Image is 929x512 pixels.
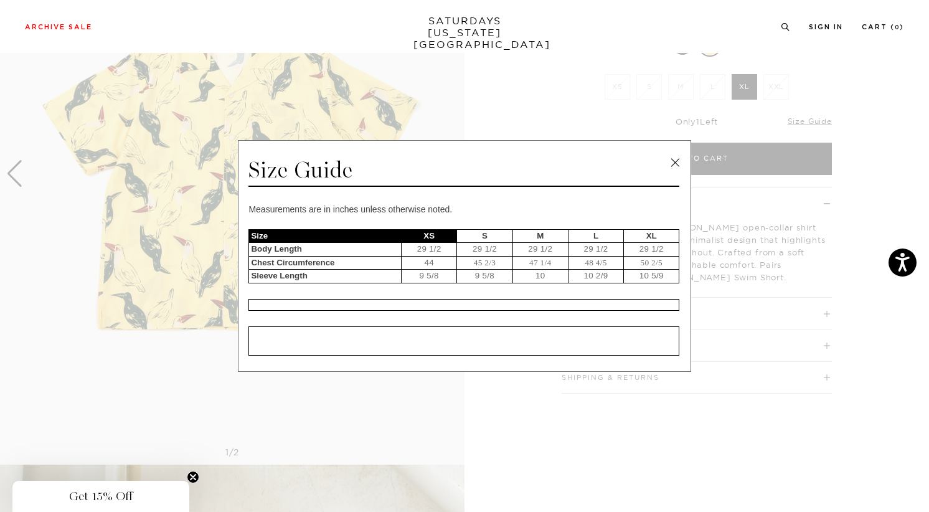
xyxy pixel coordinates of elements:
td: 9 5/8 [402,270,457,283]
td: XL [624,229,679,243]
td: 9 5/8 [457,270,512,283]
td: Sleeve Length [249,270,402,283]
a: Sign In [809,24,843,31]
p: Measurements are in inches unless otherwise noted. [248,202,679,216]
div: Get 15% OffClose teaser [12,481,189,512]
a: Archive Sale [25,24,92,31]
td: 29 1/2 [402,243,457,257]
td: Size [249,229,402,243]
td: 29 1/2 [624,243,679,257]
td: 10 5/9 [624,270,679,283]
td: 44 [402,256,457,270]
td: 29 1/2 [457,243,512,257]
td: 47 1/4 [512,256,568,270]
td: 29 1/2 [568,243,623,257]
button: Close teaser [187,471,199,483]
td: 48 4/5 [568,256,623,270]
td: 29 1/2 [512,243,568,257]
td: M [512,229,568,243]
td: S [457,229,512,243]
td: 10 [512,270,568,283]
span: Get 15% Off [69,489,133,504]
td: XS [402,229,457,243]
td: L [568,229,623,243]
a: SATURDAYS[US_STATE][GEOGRAPHIC_DATA] [413,15,516,50]
small: 0 [895,25,900,31]
a: Cart (0) [862,24,904,31]
div: Size Guide [248,156,679,187]
td: 10 2/9 [568,270,623,283]
td: Chest Circumference [249,256,402,270]
td: 45 2/3 [457,256,512,270]
td: Body Length [249,243,402,257]
td: 50 2/5 [624,256,679,270]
